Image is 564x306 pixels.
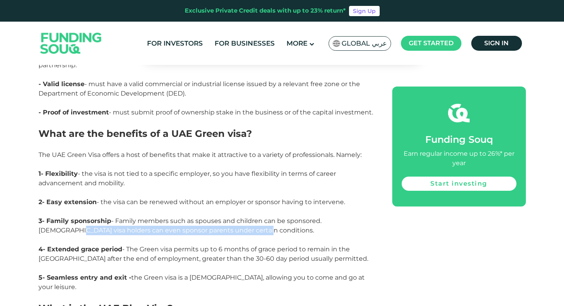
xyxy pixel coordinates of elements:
[39,151,362,159] span: The UAE Green Visa offers a host of benefits that make it attractive to a variety of professional...
[402,177,516,191] a: Start investing
[39,274,131,281] strong: 5- Seamless entry and exit -
[333,40,340,47] img: SA Flag
[39,80,360,97] span: - must have a valid commercial or industrial license issued by a relevant free zone or the Depart...
[213,37,277,50] a: For Businesses
[425,134,493,145] span: Funding Souq
[484,39,509,47] span: Sign in
[342,39,387,48] span: Global عربي
[39,170,336,187] span: - the visa is not tied to a specific employer, so you have flexibility in terms of career advance...
[39,128,252,139] span: What are the benefits of a UAE Green visa?
[39,198,345,206] span: - the visa can be renewed without an employer or sponsor having to intervene.
[349,6,380,16] a: Sign Up
[185,6,346,15] div: Exclusive Private Credit deals with up to 23% return*
[39,245,368,262] span: - The Green visa permits up to 6 months of grace period to remain in the [GEOGRAPHIC_DATA] after ...
[39,198,97,206] strong: 2- Easy extension
[39,109,109,116] strong: - Proof of investment
[448,102,470,124] img: fsicon
[145,37,205,50] a: For Investors
[287,39,307,47] span: More
[33,24,110,63] img: Logo
[39,217,321,234] span: - Family members such as spouses and children can be sponsored. [DEMOGRAPHIC_DATA] visa holders c...
[471,36,522,51] a: Sign in
[39,274,365,291] span: the Green visa is a [DEMOGRAPHIC_DATA], allowing you to come and go at your leisure.
[39,80,85,88] strong: - Valid license
[402,149,516,168] div: Earn regular income up to 26%* per year
[409,39,454,47] span: Get started
[39,217,111,225] strong: 3- Family sponsorship
[39,245,122,253] strong: 4- Extended grace period
[39,109,373,116] span: - must submit proof of ownership stake in the business or of the capital investment.
[39,170,78,177] strong: 1- Flexibility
